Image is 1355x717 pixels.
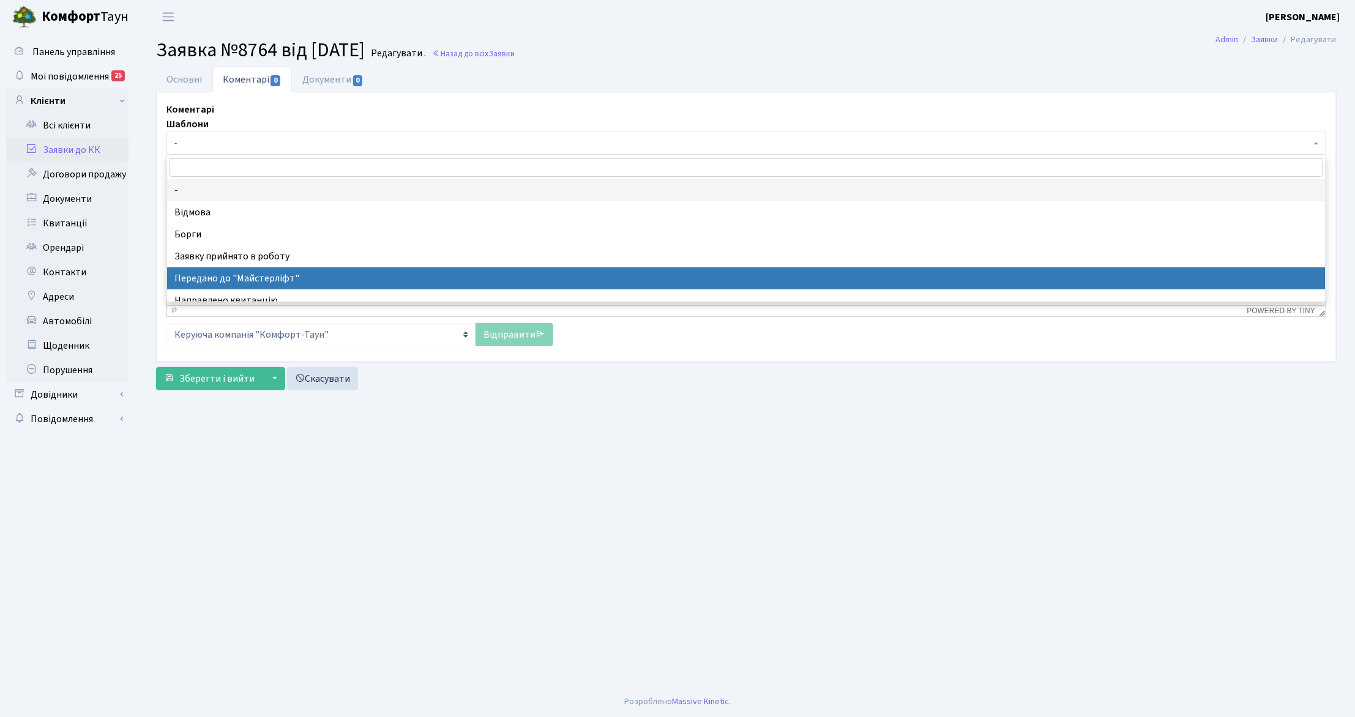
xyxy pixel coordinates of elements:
small: Редагувати . [368,48,426,59]
span: - [174,137,1311,149]
a: Мої повідомлення25 [6,64,129,89]
b: Комфорт [42,7,100,26]
a: Клієнти [6,89,129,113]
a: Щоденник [6,333,129,358]
label: Шаблони [166,117,209,132]
div: Розроблено . [624,695,731,708]
div: Resize [1315,306,1326,316]
a: Довідники [6,382,129,407]
a: Орендарі [6,236,129,260]
li: Редагувати [1278,33,1337,46]
a: Massive Kinetic [672,695,729,708]
span: Заявки [488,48,515,59]
a: Документи [6,187,129,211]
button: Переключити навігацію [153,7,184,27]
span: - [166,132,1326,155]
a: Powered by Tiny [1247,306,1316,315]
a: Адреси [6,284,129,309]
li: Направлено квитанцію [167,289,1326,311]
label: Коментарі [166,102,214,117]
nav: breadcrumb [1198,27,1355,53]
a: Контакти [6,260,129,284]
span: Зберегти і вийти [179,372,255,385]
li: Заявку прийнято в роботу [167,245,1326,267]
li: - [167,179,1326,201]
img: logo.png [12,5,37,29]
a: Всі клієнти [6,113,129,138]
span: 0 [353,75,363,86]
a: Автомобілі [6,309,129,333]
div: 25 [111,70,125,81]
a: Квитанції [6,211,129,236]
span: Таун [42,7,129,28]
a: Панель управління [6,40,129,64]
a: Основні [156,67,212,92]
button: Зберегти і вийти [156,367,263,390]
a: Договори продажу [6,162,129,187]
a: Заявки до КК [6,138,129,162]
span: Мої повідомлення [31,70,109,83]
a: Admin [1216,33,1239,46]
a: Порушення [6,358,129,382]
div: p [172,306,177,315]
span: 0 [271,75,280,86]
a: Коментарі [212,67,292,92]
span: Панель управління [32,45,115,59]
span: Заявка №8764 від [DATE] [156,36,365,64]
a: Заявки [1252,33,1278,46]
a: Повідомлення [6,407,129,431]
a: [PERSON_NAME] [1266,10,1340,24]
a: Назад до всіхЗаявки [432,48,515,59]
li: Відмова [167,201,1326,223]
a: Документи [292,67,374,92]
body: Rich Text Area. Press ALT-0 for help. [10,10,1149,23]
li: Передано до "Майстерліфт" [167,267,1326,289]
a: Скасувати [287,367,358,390]
li: Борги [167,223,1326,245]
